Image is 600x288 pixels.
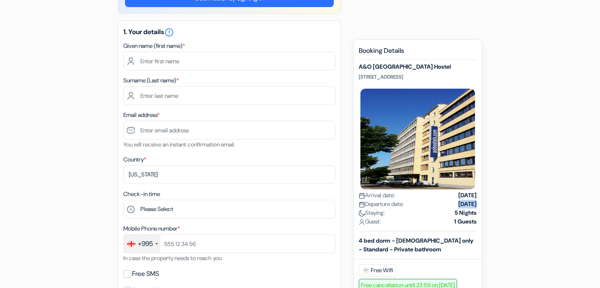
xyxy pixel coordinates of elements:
[359,193,365,199] img: calendar.svg
[359,219,365,225] img: user_icon.svg
[123,27,335,37] h5: 1. Your details
[123,121,335,139] input: Enter email address
[123,42,185,50] label: Given name (first name)
[123,86,335,105] input: Enter last name
[124,235,160,253] div: Georgia (საქართველო): +995
[359,217,381,226] span: Guest:
[123,224,180,233] label: Mobile Phone number
[359,200,404,209] span: Departure date:
[359,210,365,216] img: moon.svg
[359,191,395,200] span: Arrival date:
[132,268,159,280] label: Free SMS
[359,74,477,80] p: [STREET_ADDRESS]
[123,141,234,148] small: You will receive an instant confirmation email
[123,254,222,262] small: In case the property needs to reach you
[123,52,335,70] input: Enter first name
[123,111,160,119] label: Email address
[359,237,473,253] b: 4 bed dorm - [DEMOGRAPHIC_DATA] only - Standard - Private bathroom
[359,201,365,208] img: calendar.svg
[164,27,174,37] i: error_outline
[123,76,179,85] label: Surname (Last name)
[123,155,146,164] label: Country
[359,63,477,70] h5: A&O [GEOGRAPHIC_DATA] Hostel
[123,234,335,253] input: 555 12 34 56
[458,200,477,209] strong: [DATE]
[359,47,477,60] h5: Booking Details
[359,264,397,277] span: Free Wifi
[458,191,477,200] strong: [DATE]
[455,209,477,217] strong: 5 Nights
[454,217,477,226] strong: 1 Guests
[123,190,160,199] label: Check-in time
[359,209,385,217] span: Staying:
[164,27,174,36] a: error_outline
[138,239,153,249] div: +995
[362,267,369,274] img: free_wifi.svg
